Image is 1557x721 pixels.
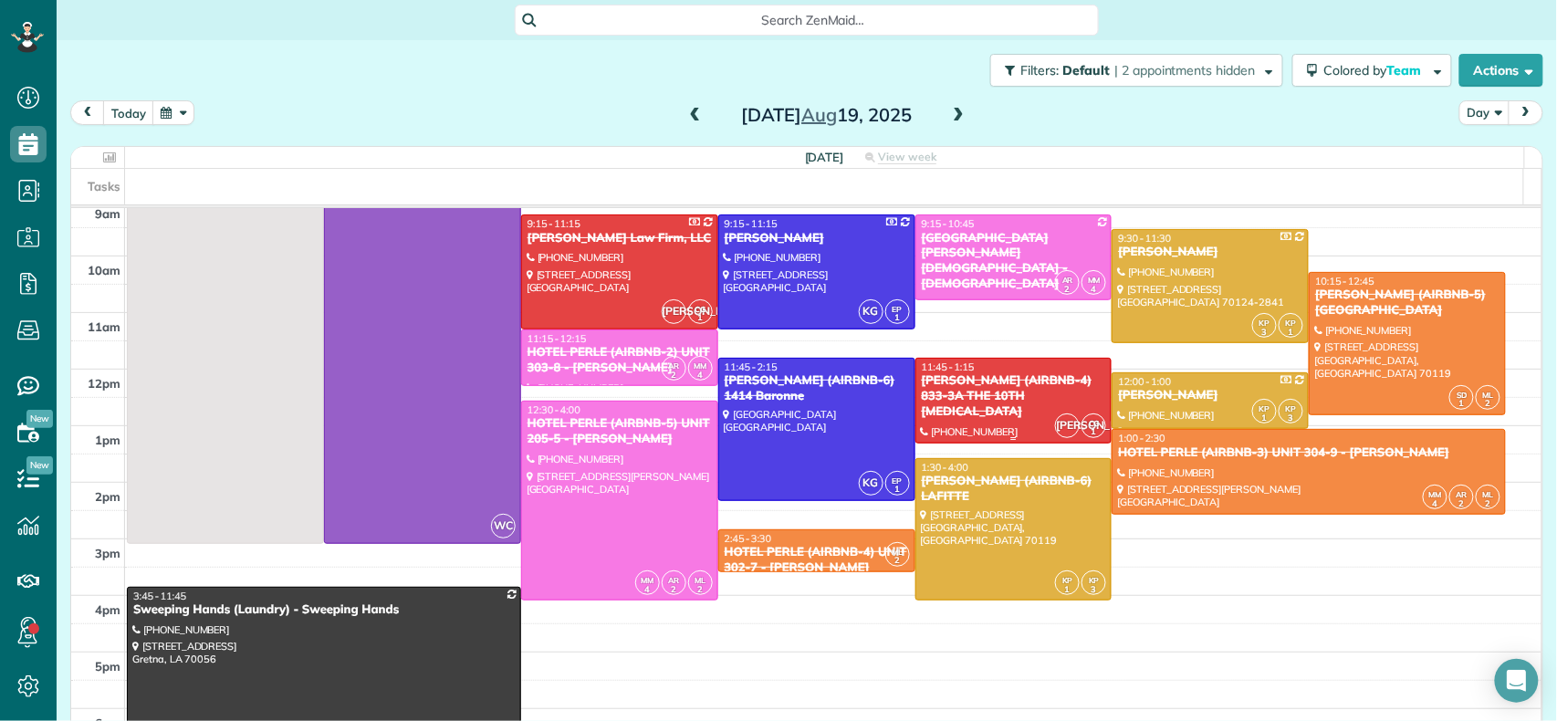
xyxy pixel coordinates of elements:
[1424,496,1447,513] small: 4
[1062,575,1073,585] span: KP
[95,659,120,674] span: 5pm
[1253,410,1276,427] small: 1
[26,410,53,428] span: New
[694,360,706,371] span: MM
[1280,324,1302,341] small: 1
[133,590,186,602] span: 3:45 - 11:45
[695,304,705,314] span: CG
[713,105,941,125] h2: [DATE] 19, 2025
[725,360,778,373] span: 11:45 - 2:15
[921,231,1107,293] div: [GEOGRAPHIC_DATA][PERSON_NAME][DEMOGRAPHIC_DATA] - [DEMOGRAPHIC_DATA]
[1114,62,1256,78] span: | 2 appointments hidden
[724,545,910,576] div: HOTEL PERLE (AIRBNB-4) UNIT 302-7 - [PERSON_NAME]
[805,150,844,164] span: [DATE]
[922,360,975,373] span: 11:45 - 1:15
[1056,281,1079,298] small: 2
[801,103,837,126] span: Aug
[695,575,705,585] span: ML
[922,461,969,474] span: 1:30 - 4:00
[103,100,154,125] button: today
[1118,232,1171,245] span: 9:30 - 11:30
[1082,281,1105,298] small: 4
[1509,100,1543,125] button: next
[893,304,903,314] span: EP
[1089,418,1100,428] span: CG
[1483,390,1494,400] span: ML
[1477,496,1500,513] small: 2
[1286,318,1297,328] span: KP
[95,206,120,221] span: 9am
[725,217,778,230] span: 9:15 - 11:15
[1477,395,1500,413] small: 2
[636,581,659,599] small: 4
[668,360,679,371] span: AR
[70,100,105,125] button: prev
[921,474,1107,505] div: [PERSON_NAME] (AIRBNB-6) LAFITTE
[1280,410,1302,427] small: 3
[990,54,1283,87] button: Filters: Default | 2 appointments hidden
[1117,388,1303,403] div: [PERSON_NAME]
[95,489,120,504] span: 2pm
[724,231,910,246] div: [PERSON_NAME]
[1056,581,1079,599] small: 1
[886,552,909,569] small: 2
[878,150,936,164] span: View week
[26,456,53,475] span: New
[528,332,587,345] span: 11:15 - 12:15
[668,575,679,585] span: AR
[1089,575,1100,585] span: KP
[1459,54,1543,87] button: Actions
[663,367,685,384] small: 2
[689,309,712,327] small: 1
[892,547,903,557] span: ML
[132,602,516,618] div: Sweeping Hands (Laundry) - Sweeping Hands
[886,309,909,327] small: 1
[1118,375,1171,388] span: 12:00 - 1:00
[1088,275,1101,285] span: MM
[1082,581,1105,599] small: 3
[1253,324,1276,341] small: 3
[921,373,1107,420] div: [PERSON_NAME] (AIRBNB-4) 833-3A THE 10TH [MEDICAL_DATA]
[88,179,120,193] span: Tasks
[528,403,580,416] span: 12:30 - 4:00
[88,319,120,334] span: 11am
[1315,275,1374,287] span: 10:15 - 12:45
[663,581,685,599] small: 2
[981,54,1283,87] a: Filters: Default | 2 appointments hidden
[1387,62,1425,78] span: Team
[88,376,120,391] span: 12pm
[893,475,903,486] span: EP
[1450,395,1473,413] small: 1
[1117,245,1303,260] div: [PERSON_NAME]
[88,263,120,277] span: 10am
[922,217,975,230] span: 9:15 - 10:45
[1259,403,1270,413] span: KP
[886,481,909,498] small: 1
[1457,489,1468,499] span: AR
[491,514,516,538] span: WC
[1429,489,1442,499] span: MM
[528,217,580,230] span: 9:15 - 11:15
[1259,318,1270,328] span: KP
[1082,423,1105,441] small: 1
[1314,287,1500,319] div: [PERSON_NAME] (AIRBNB-5) [GEOGRAPHIC_DATA]
[1020,62,1059,78] span: Filters:
[1450,496,1473,513] small: 2
[95,433,120,447] span: 1pm
[1062,275,1073,285] span: AR
[641,575,653,585] span: MM
[1062,62,1111,78] span: Default
[1286,403,1297,413] span: KP
[1495,659,1539,703] div: Open Intercom Messenger
[527,345,713,376] div: HOTEL PERLE (AIRBNB-2) UNIT 303-8 - [PERSON_NAME]
[527,231,713,246] div: [PERSON_NAME] Law Firm, LLC
[1117,445,1500,461] div: HOTEL PERLE (AIRBNB-3) UNIT 304-9 - [PERSON_NAME]
[1324,62,1428,78] span: Colored by
[1055,413,1080,438] span: [PERSON_NAME]
[689,367,712,384] small: 4
[95,602,120,617] span: 4pm
[1483,489,1494,499] span: ML
[1459,100,1510,125] button: Day
[662,299,686,324] span: [PERSON_NAME]
[859,471,883,496] span: KG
